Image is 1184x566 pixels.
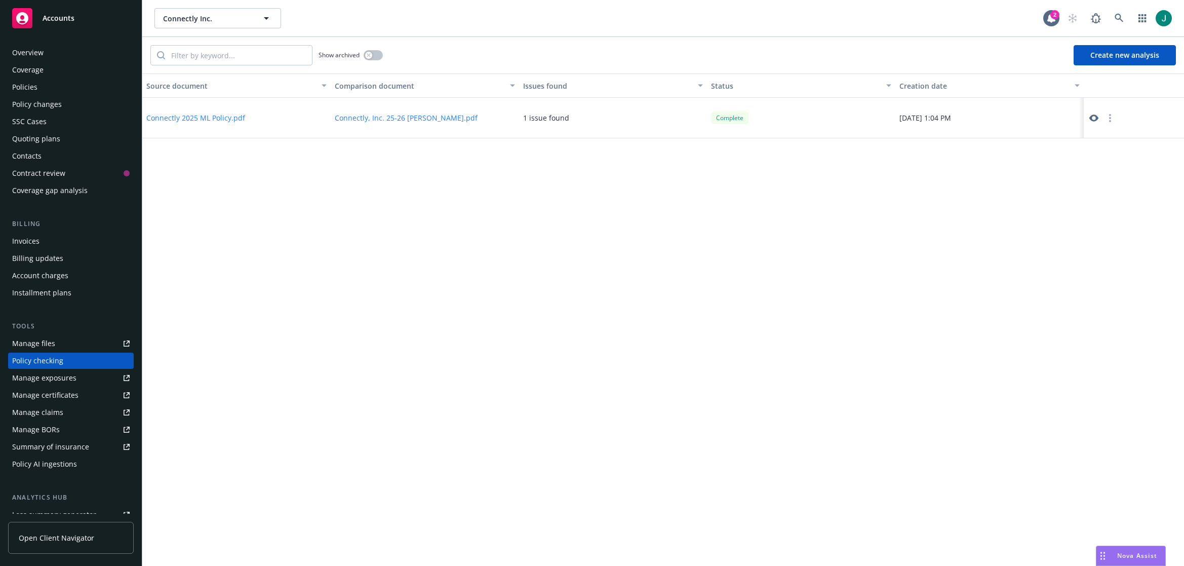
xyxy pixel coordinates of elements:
[8,79,134,95] a: Policies
[8,219,134,229] div: Billing
[1062,8,1083,28] a: Start snowing
[1050,10,1059,19] div: 2
[146,112,245,123] button: Connectly 2025 ML Policy.pdf
[331,73,519,98] button: Comparison document
[165,46,312,65] input: Filter by keyword...
[8,62,134,78] a: Coverage
[8,233,134,249] a: Invoices
[8,321,134,331] div: Tools
[711,81,880,91] div: Status
[519,73,707,98] button: Issues found
[12,45,44,61] div: Overview
[899,81,1069,91] div: Creation date
[12,233,40,249] div: Invoices
[12,250,63,267] div: Billing updates
[711,111,748,124] div: Complete
[1096,546,1166,566] button: Nova Assist
[1109,8,1129,28] a: Search
[12,148,42,164] div: Contacts
[335,81,504,91] div: Comparison document
[12,335,55,352] div: Manage files
[154,8,281,28] button: Connectly Inc.
[8,45,134,61] a: Overview
[12,387,78,403] div: Manage certificates
[8,96,134,112] a: Policy changes
[8,131,134,147] a: Quoting plans
[12,439,89,455] div: Summary of insurance
[12,370,76,386] div: Manage exposures
[19,533,94,543] span: Open Client Navigator
[8,456,134,472] a: Policy AI ingestions
[8,182,134,199] a: Coverage gap analysis
[1156,10,1172,26] img: photo
[12,507,96,523] div: Loss summary generator
[1096,546,1109,565] div: Drag to move
[523,112,569,123] div: 1 issue found
[8,404,134,421] a: Manage claims
[8,493,134,503] div: Analytics hub
[12,285,71,301] div: Installment plans
[8,268,134,284] a: Account charges
[157,51,165,59] svg: Search
[146,81,315,91] div: Source document
[12,96,62,112] div: Policy changes
[142,73,331,98] button: Source document
[12,182,88,199] div: Coverage gap analysis
[8,387,134,403] a: Manage certificates
[163,13,251,24] span: Connectly Inc.
[1074,45,1176,65] button: Create new analysis
[12,353,63,369] div: Policy checking
[12,79,37,95] div: Policies
[12,131,60,147] div: Quoting plans
[12,62,44,78] div: Coverage
[1117,551,1157,560] span: Nova Assist
[319,51,360,59] span: Show archived
[43,14,74,22] span: Accounts
[8,114,134,130] a: SSC Cases
[12,165,65,181] div: Contract review
[8,422,134,438] a: Manage BORs
[707,73,895,98] button: Status
[12,422,60,438] div: Manage BORs
[335,112,478,123] button: Connectly, Inc. 25-26 [PERSON_NAME].pdf
[8,439,134,455] a: Summary of insurance
[8,148,134,164] a: Contacts
[523,81,692,91] div: Issues found
[1086,8,1106,28] a: Report a Bug
[8,507,134,523] a: Loss summary generator
[12,456,77,472] div: Policy AI ingestions
[12,268,68,284] div: Account charges
[8,165,134,181] a: Contract review
[8,285,134,301] a: Installment plans
[895,73,1084,98] button: Creation date
[8,250,134,267] a: Billing updates
[1132,8,1153,28] a: Switch app
[895,98,1084,138] div: [DATE] 1:04 PM
[8,353,134,369] a: Policy checking
[8,4,134,32] a: Accounts
[12,404,63,421] div: Manage claims
[12,114,47,130] div: SSC Cases
[8,335,134,352] a: Manage files
[8,370,134,386] a: Manage exposures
